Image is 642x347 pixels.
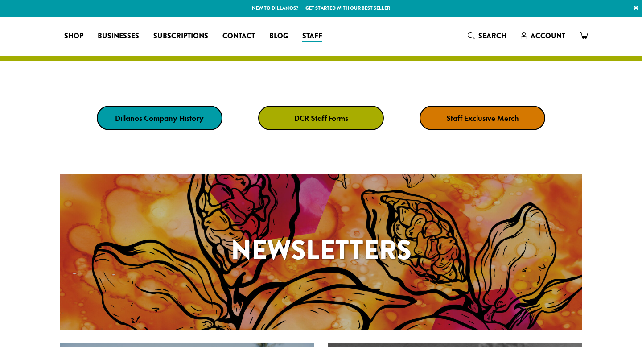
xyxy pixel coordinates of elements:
strong: Dillanos Company History [115,113,204,123]
span: Subscriptions [153,31,208,42]
span: Businesses [98,31,139,42]
a: Shop [57,29,91,43]
a: Search [461,29,514,43]
span: Blog [269,31,288,42]
strong: Staff Exclusive Merch [446,113,519,123]
span: Shop [64,31,83,42]
a: Staff Exclusive Merch [420,106,545,130]
a: Newsletters [60,174,582,330]
span: Search [478,31,506,41]
span: Contact [222,31,255,42]
a: DCR Staff Forms [258,106,384,130]
strong: DCR Staff Forms [294,113,348,123]
a: Get started with our best seller [305,4,390,12]
h1: Newsletters [60,230,582,270]
span: Staff [302,31,322,42]
a: Dillanos Company History [97,106,222,130]
a: Staff [295,29,329,43]
span: Account [531,31,565,41]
